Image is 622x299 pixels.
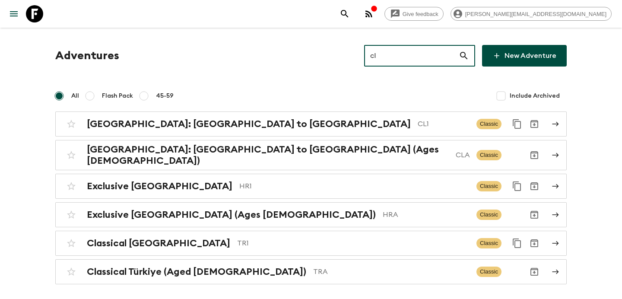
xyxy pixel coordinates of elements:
a: Exclusive [GEOGRAPHIC_DATA]HR1ClassicDuplicate for 45-59Archive [55,174,567,199]
span: [PERSON_NAME][EMAIL_ADDRESS][DOMAIN_NAME] [460,11,611,17]
button: Archive [526,235,543,252]
a: [GEOGRAPHIC_DATA]: [GEOGRAPHIC_DATA] to [GEOGRAPHIC_DATA]CL1ClassicDuplicate for 45-59Archive [55,111,567,137]
span: Classic [476,119,501,129]
button: Archive [526,206,543,223]
span: All [71,92,79,100]
span: Classic [476,238,501,248]
button: search adventures [336,5,353,22]
a: Classical Türkiye (Aged [DEMOGRAPHIC_DATA])TRAClassicArchive [55,259,567,284]
a: Give feedback [384,7,444,21]
p: HR1 [239,181,470,191]
p: CL1 [418,119,470,129]
p: TRA [313,267,470,277]
span: Flash Pack [102,92,133,100]
h2: Classical [GEOGRAPHIC_DATA] [87,238,230,249]
span: Classic [476,267,501,277]
div: [PERSON_NAME][EMAIL_ADDRESS][DOMAIN_NAME] [451,7,612,21]
h2: Exclusive [GEOGRAPHIC_DATA] (Ages [DEMOGRAPHIC_DATA]) [87,209,376,220]
h1: Adventures [55,47,119,64]
span: Give feedback [398,11,443,17]
h2: [GEOGRAPHIC_DATA]: [GEOGRAPHIC_DATA] to [GEOGRAPHIC_DATA] [87,118,411,130]
h2: Classical Türkiye (Aged [DEMOGRAPHIC_DATA]) [87,266,306,277]
p: CLA [456,150,470,160]
span: Include Archived [510,92,560,100]
input: e.g. AR1, Argentina [364,44,459,68]
button: Duplicate for 45-59 [508,178,526,195]
h2: [GEOGRAPHIC_DATA]: [GEOGRAPHIC_DATA] to [GEOGRAPHIC_DATA] (Ages [DEMOGRAPHIC_DATA]) [87,144,449,166]
p: TR1 [237,238,470,248]
button: Archive [526,146,543,164]
button: Archive [526,263,543,280]
span: Classic [476,210,501,220]
span: Classic [476,181,501,191]
a: Exclusive [GEOGRAPHIC_DATA] (Ages [DEMOGRAPHIC_DATA])HRAClassicArchive [55,202,567,227]
span: 45-59 [156,92,174,100]
button: menu [5,5,22,22]
button: Archive [526,178,543,195]
button: Archive [526,115,543,133]
span: Classic [476,150,501,160]
a: New Adventure [482,45,567,67]
button: Duplicate for 45-59 [508,235,526,252]
button: Duplicate for 45-59 [508,115,526,133]
p: HRA [383,210,470,220]
a: Classical [GEOGRAPHIC_DATA]TR1ClassicDuplicate for 45-59Archive [55,231,567,256]
h2: Exclusive [GEOGRAPHIC_DATA] [87,181,232,192]
a: [GEOGRAPHIC_DATA]: [GEOGRAPHIC_DATA] to [GEOGRAPHIC_DATA] (Ages [DEMOGRAPHIC_DATA])CLAClassicArchive [55,140,567,170]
